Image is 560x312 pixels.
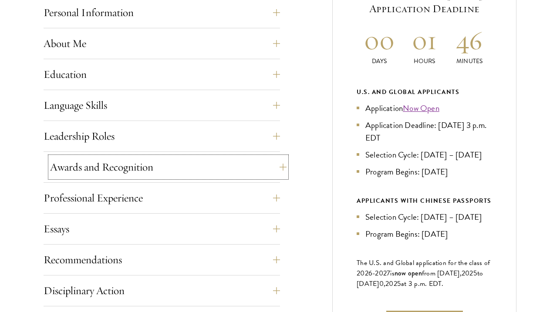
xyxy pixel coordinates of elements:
[447,24,492,57] h2: 46
[390,268,395,278] span: is
[357,195,492,206] div: APPLICANTS WITH CHINESE PASSPORTS
[473,268,477,278] span: 5
[357,24,402,57] h2: 00
[372,268,387,278] span: -202
[397,278,401,289] span: 5
[44,218,280,239] button: Essays
[44,64,280,85] button: Education
[357,228,492,240] li: Program Begins: [DATE]
[50,157,287,178] button: Awards and Recognition
[422,268,462,278] span: from [DATE],
[357,102,492,114] li: Application
[402,57,447,66] p: Hours
[357,268,483,289] span: to [DATE]
[401,278,444,289] span: at 3 p.m. EDT.
[379,278,384,289] span: 0
[384,278,385,289] span: ,
[357,87,492,97] div: U.S. and Global Applicants
[368,268,372,278] span: 6
[357,57,402,66] p: Days
[403,102,439,114] a: Now Open
[44,280,280,301] button: Disciplinary Action
[462,268,473,278] span: 202
[357,119,492,144] li: Application Deadline: [DATE] 3 p.m. EDT
[402,24,447,57] h2: 01
[44,2,280,23] button: Personal Information
[44,249,280,270] button: Recommendations
[44,33,280,54] button: About Me
[357,211,492,223] li: Selection Cycle: [DATE] – [DATE]
[44,126,280,147] button: Leadership Roles
[357,148,492,161] li: Selection Cycle: [DATE] – [DATE]
[447,57,492,66] p: Minutes
[385,278,397,289] span: 202
[357,258,490,278] span: The U.S. and Global application for the class of 202
[357,165,492,178] li: Program Begins: [DATE]
[44,188,280,208] button: Professional Experience
[44,95,280,116] button: Language Skills
[395,268,422,278] span: now open
[387,268,390,278] span: 7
